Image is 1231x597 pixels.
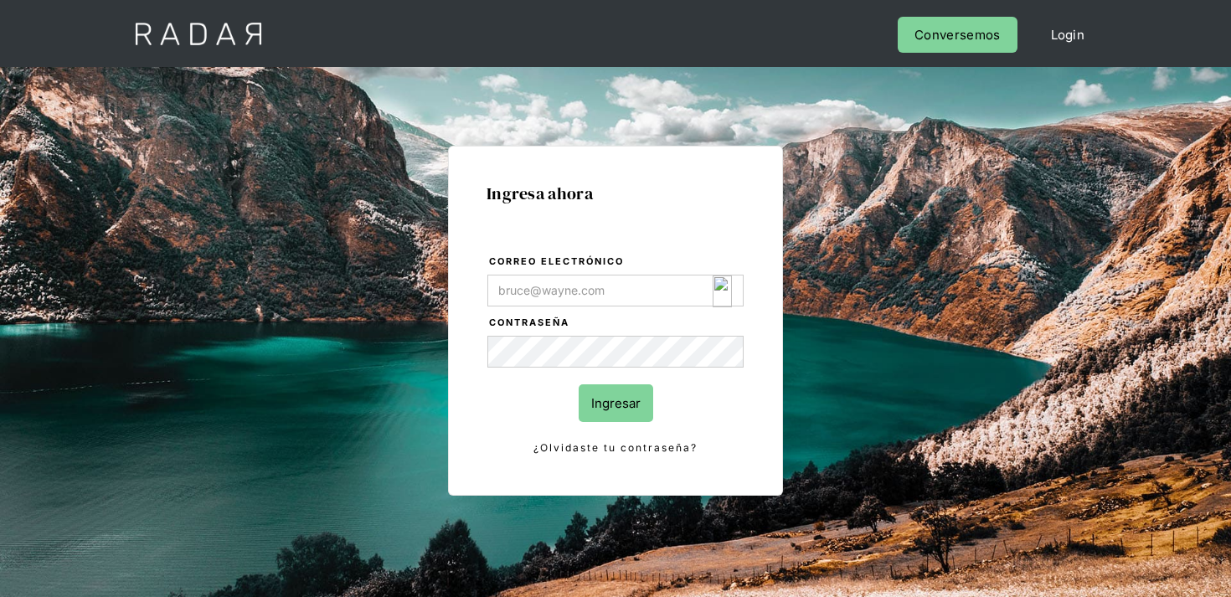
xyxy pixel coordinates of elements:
[487,184,744,203] h1: Ingresa ahora
[579,384,653,422] input: Ingresar
[713,275,732,307] img: icon_180.svg
[487,253,744,457] form: Login Form
[487,439,744,457] a: ¿Olvidaste tu contraseña?
[1034,17,1102,53] a: Login
[489,254,744,270] label: Correo electrónico
[898,17,1017,53] a: Conversemos
[487,275,744,306] input: bruce@wayne.com
[489,315,744,332] label: Contraseña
